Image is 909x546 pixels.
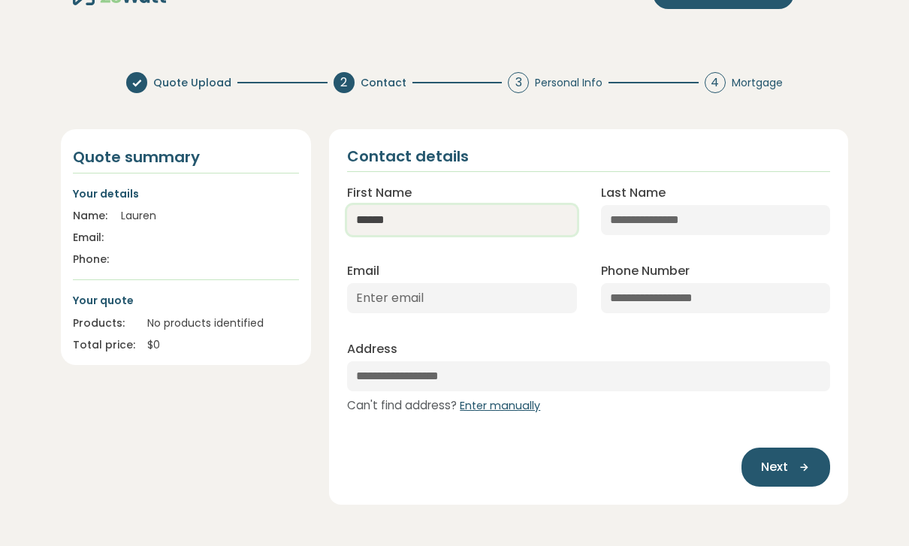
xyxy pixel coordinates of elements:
h2: Contact details [347,147,469,165]
div: Total price: [73,337,135,353]
label: Address [347,340,397,358]
div: 4 [705,72,726,93]
div: 3 [508,72,529,93]
span: Contact [361,75,406,91]
div: No products identified [147,315,299,331]
div: Products: [73,315,135,331]
div: Lauren [121,208,299,224]
h4: Quote summary [73,147,299,167]
button: Next [741,448,830,487]
input: Enter email [347,283,576,313]
span: Next [761,458,788,476]
div: Phone: [73,252,109,267]
label: Email [347,262,379,280]
div: 2 [334,72,355,93]
label: Last Name [601,184,666,202]
span: Quote Upload [153,75,231,91]
button: Enter manually [460,398,540,415]
div: Can't find address? [347,397,830,415]
div: $ 0 [147,337,299,353]
div: Email: [73,230,109,246]
span: Mortgage [732,75,783,91]
span: Personal Info [535,75,602,91]
label: First Name [347,184,412,202]
p: Your quote [73,292,299,309]
div: Name: [73,208,109,224]
p: Your details [73,186,299,202]
label: Phone Number [601,262,690,280]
